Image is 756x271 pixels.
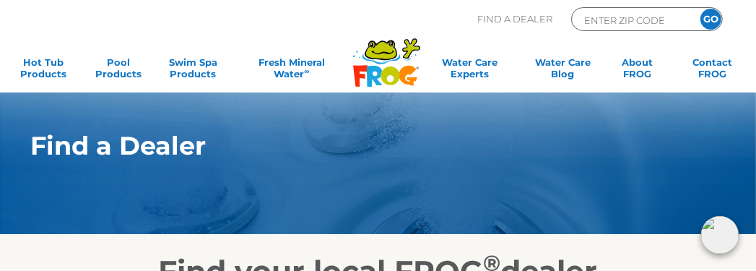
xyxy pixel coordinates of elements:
[90,56,148,85] a: PoolProducts
[304,67,309,75] sup: ∞
[164,56,222,85] a: Swim SpaProducts
[583,12,680,28] input: Zip Code Form
[700,9,721,30] input: GO
[609,56,667,85] a: AboutFROG
[422,56,517,85] a: Water CareExperts
[534,56,592,85] a: Water CareBlog
[683,56,742,85] a: ContactFROG
[701,216,739,254] img: openIcon
[239,56,344,85] a: Fresh MineralWater∞
[477,7,552,31] p: Find A Dealer
[14,56,73,85] a: Hot TubProducts
[31,132,674,160] h1: Find a Dealer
